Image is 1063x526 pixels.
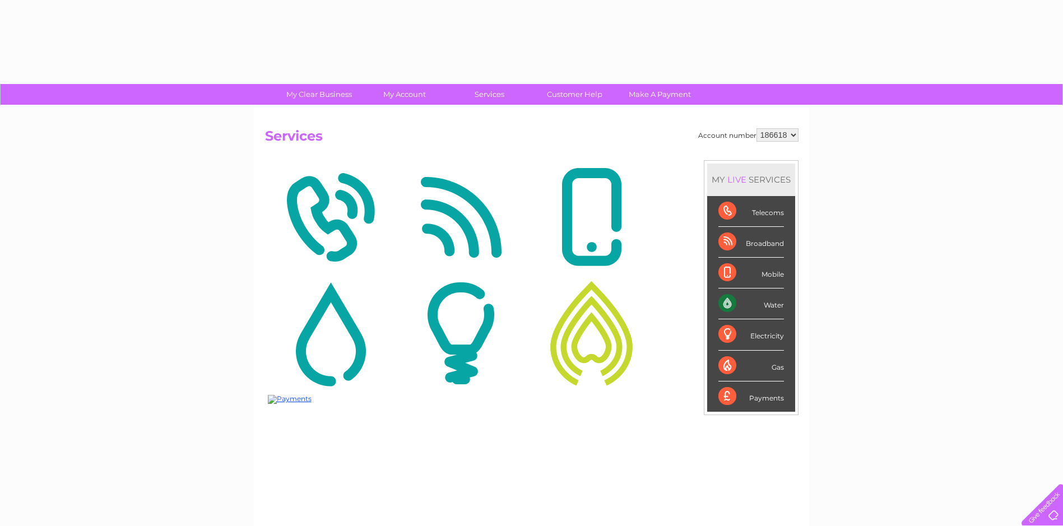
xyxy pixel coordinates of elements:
[528,84,621,105] a: Customer Help
[273,84,365,105] a: My Clear Business
[718,258,784,288] div: Mobile
[725,174,749,185] div: LIVE
[398,279,523,388] img: Electricity
[707,164,795,195] div: MY SERVICES
[268,279,393,388] img: Water
[698,128,799,142] div: Account number
[265,128,799,150] h2: Services
[443,84,536,105] a: Services
[718,288,784,319] div: Water
[268,163,393,272] img: Telecoms
[718,381,784,412] div: Payments
[529,163,654,272] img: Mobile
[718,227,784,258] div: Broadband
[398,163,523,272] img: Broadband
[718,351,784,381] div: Gas
[358,84,451,105] a: My Account
[718,319,784,350] div: Electricity
[529,279,654,388] img: Gas
[268,395,312,404] img: Payments
[718,196,784,227] div: Telecoms
[614,84,706,105] a: Make A Payment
